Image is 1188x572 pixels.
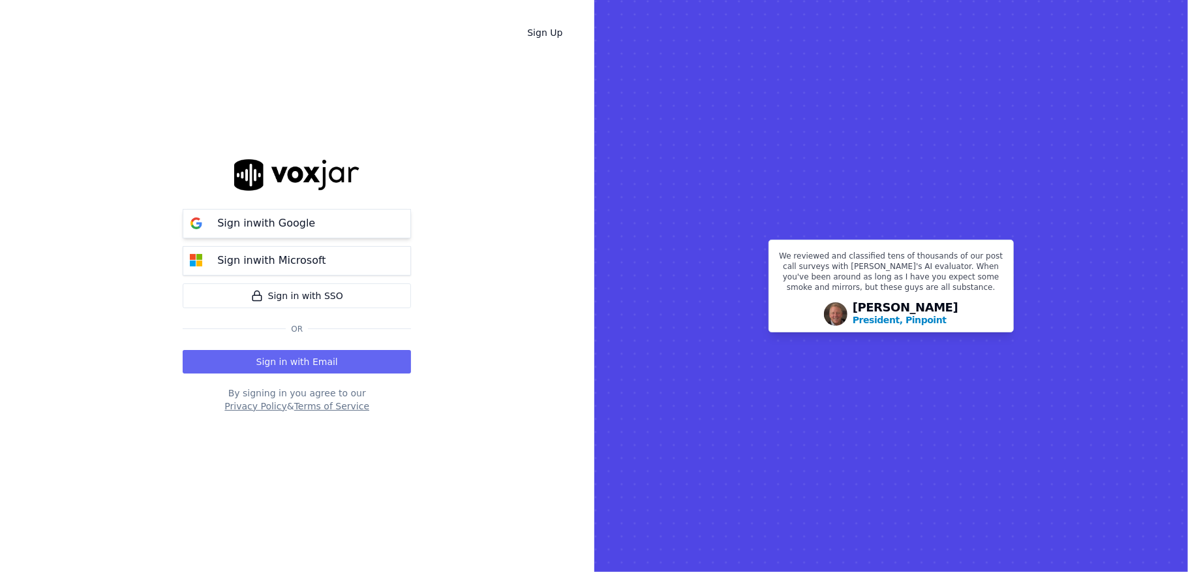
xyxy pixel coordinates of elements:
p: President, Pinpoint [853,313,947,326]
button: Sign in with Email [183,350,411,373]
a: Sign in with SSO [183,283,411,308]
img: microsoft Sign in button [183,247,209,274]
button: Sign inwith Google [183,209,411,238]
button: Terms of Service [294,400,369,413]
p: We reviewed and classified tens of thousands of our post call surveys with [PERSON_NAME]'s AI eva... [777,251,1005,298]
button: Privacy Policy [224,400,286,413]
a: Sign Up [517,21,573,44]
p: Sign in with Google [217,215,315,231]
span: Or [286,324,308,334]
img: google Sign in button [183,210,209,236]
div: By signing in you agree to our & [183,387,411,413]
div: [PERSON_NAME] [853,302,958,326]
img: logo [234,159,359,190]
img: Avatar [824,302,847,326]
p: Sign in with Microsoft [217,253,326,268]
button: Sign inwith Microsoft [183,246,411,276]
